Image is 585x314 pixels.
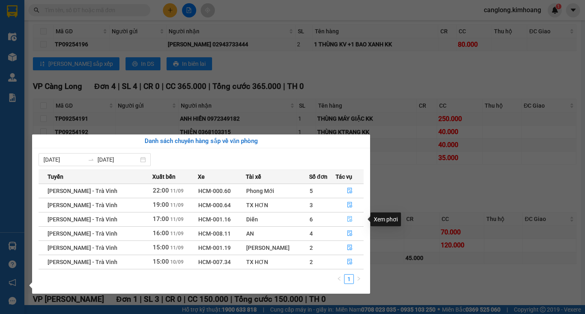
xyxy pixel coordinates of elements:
[246,258,309,266] div: TX HƠN
[310,259,313,265] span: 2
[48,245,117,251] span: [PERSON_NAME] - Trà Vinh
[347,259,353,265] span: file-done
[310,188,313,194] span: 5
[88,156,94,163] span: swap-right
[246,243,309,252] div: [PERSON_NAME]
[334,274,344,284] button: left
[309,172,327,181] span: Số đơn
[337,276,342,281] span: left
[344,274,354,284] li: 1
[344,275,353,284] a: 1
[153,230,169,237] span: 16:00
[170,231,184,236] span: 11/09
[170,245,184,251] span: 11/09
[347,216,353,223] span: file-done
[198,216,231,223] span: HCM-001.16
[347,202,353,208] span: file-done
[246,172,261,181] span: Tài xế
[356,276,361,281] span: right
[310,202,313,208] span: 3
[88,156,94,163] span: to
[153,215,169,223] span: 17:00
[347,188,353,194] span: file-done
[198,230,231,237] span: HCM-008.11
[48,188,117,194] span: [PERSON_NAME] - Trà Vinh
[170,217,184,222] span: 11/09
[347,245,353,251] span: file-done
[153,187,169,194] span: 22:00
[153,258,169,265] span: 15:00
[336,213,363,226] button: file-done
[246,186,309,195] div: Phong Mới
[198,172,205,181] span: Xe
[48,172,63,181] span: Tuyến
[354,274,364,284] li: Next Page
[48,202,117,208] span: [PERSON_NAME] - Trà Vinh
[334,274,344,284] li: Previous Page
[310,216,313,223] span: 6
[336,227,363,240] button: file-done
[48,230,117,237] span: [PERSON_NAME] - Trà Vinh
[354,274,364,284] button: right
[246,229,309,238] div: AN
[336,241,363,254] button: file-done
[310,230,313,237] span: 4
[39,136,364,146] div: Danh sách chuyến hàng sắp về văn phòng
[97,155,139,164] input: Đến ngày
[153,244,169,251] span: 15:00
[170,188,184,194] span: 11/09
[310,245,313,251] span: 2
[370,212,401,226] div: Xem phơi
[170,202,184,208] span: 11/09
[336,256,363,269] button: file-done
[198,188,231,194] span: HCM-000.60
[246,215,309,224] div: Diễn
[48,259,117,265] span: [PERSON_NAME] - Trà Vinh
[336,184,363,197] button: file-done
[336,199,363,212] button: file-done
[198,245,231,251] span: HCM-001.19
[153,201,169,208] span: 19:00
[152,172,175,181] span: Xuất bến
[198,202,231,208] span: HCM-000.64
[48,216,117,223] span: [PERSON_NAME] - Trà Vinh
[246,201,309,210] div: TX HƠN
[336,172,352,181] span: Tác vụ
[43,155,84,164] input: Từ ngày
[170,259,184,265] span: 10/09
[198,259,231,265] span: HCM-007.34
[347,230,353,237] span: file-done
